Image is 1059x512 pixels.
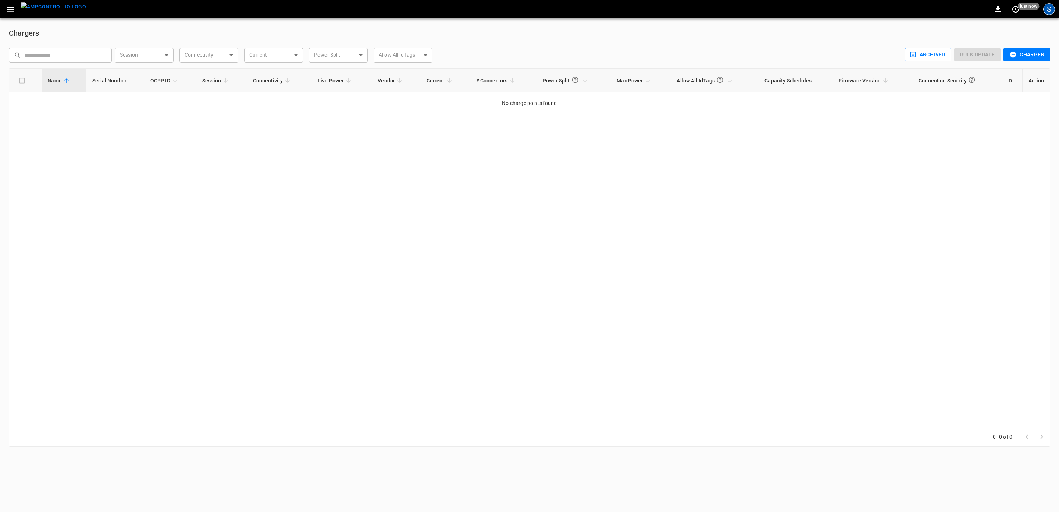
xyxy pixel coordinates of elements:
[919,73,977,88] div: Connection Security
[253,76,293,85] span: Connectivity
[905,48,951,61] button: Archived
[1003,48,1050,61] button: Charger
[1010,3,1021,15] button: set refresh interval
[47,76,71,85] span: Name
[1022,69,1050,92] th: Action
[427,76,454,85] span: Current
[839,76,890,85] span: Firmware Version
[150,76,180,85] span: OCPP ID
[476,76,517,85] span: # Connectors
[993,433,1012,441] p: 0–0 of 0
[86,69,145,92] th: Serial Number
[677,73,734,88] span: Allow All IdTags
[1018,3,1040,10] span: just now
[318,76,354,85] span: Live Power
[617,76,652,85] span: Max Power
[759,69,832,92] th: Capacity Schedules
[21,2,86,11] img: ampcontrol.io logo
[378,76,404,85] span: Vendor
[1001,69,1022,92] th: ID
[9,27,1050,39] h6: Chargers
[543,73,590,88] span: Power Split
[202,76,231,85] span: Session
[9,92,1050,114] td: No charge points found
[1043,3,1055,15] div: profile-icon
